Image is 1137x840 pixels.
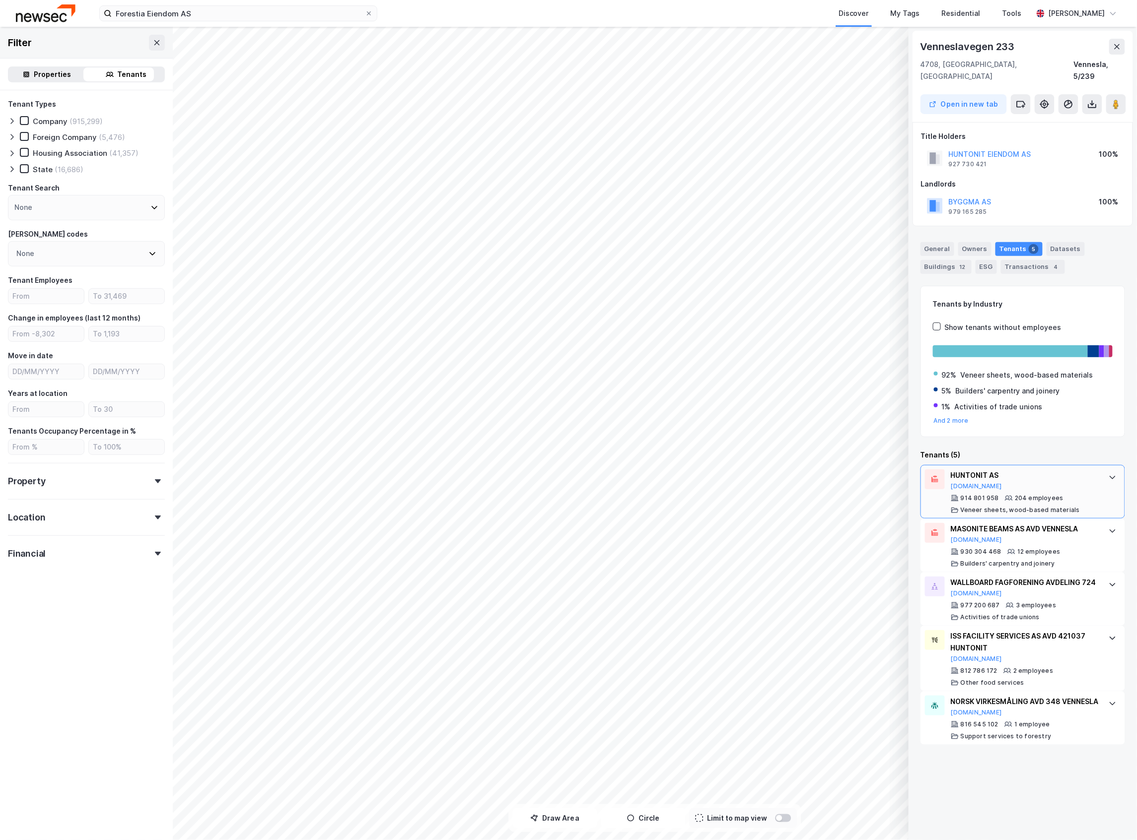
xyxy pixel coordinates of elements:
div: ISS FACILITY SERVICES AS AVD 421037 HUNTONIT [951,630,1099,654]
div: State [33,165,53,174]
div: Activities of trade unions [955,401,1043,413]
div: My Tags [891,7,920,19]
input: To 100% [89,440,164,454]
div: (16,686) [55,165,83,174]
div: Other food services [961,679,1024,687]
div: Title Holders [921,130,1125,142]
div: Foreign Company [33,132,97,142]
input: To 30 [89,402,164,417]
div: 1% [942,401,951,413]
div: None [16,248,34,259]
div: Support services to forestry [961,732,1052,740]
div: Years at location [8,388,68,399]
div: Move in date [8,350,53,362]
div: 914 801 958 [961,494,999,502]
div: 3 employees [1016,601,1056,609]
iframe: Chat Widget [1087,792,1137,840]
div: Vennesla, 5/239 [1073,59,1125,82]
div: Tenants [118,68,147,80]
input: To 1,193 [89,326,164,341]
input: To 31,469 [89,289,164,304]
button: And 2 more [934,417,969,425]
div: Company [33,117,68,126]
div: 2 employees [1013,667,1053,675]
div: 4708, [GEOGRAPHIC_DATA], [GEOGRAPHIC_DATA] [921,59,1073,82]
button: [DOMAIN_NAME] [951,655,1002,663]
div: Transactions [1001,260,1065,274]
div: Tenant Types [8,98,56,110]
div: Datasets [1047,242,1085,256]
div: Tenant Search [8,182,60,194]
div: 5 [1029,244,1039,254]
div: Activities of trade unions [961,613,1040,621]
div: Builders' carpentry and joinery [961,560,1055,568]
div: (41,357) [109,148,139,158]
div: 100% [1099,148,1119,160]
div: Veneer sheets, wood-based materials [961,506,1080,514]
div: Owners [958,242,992,256]
button: [DOMAIN_NAME] [951,482,1002,490]
button: [DOMAIN_NAME] [951,709,1002,716]
div: Location [8,512,45,523]
div: Landlords [921,178,1125,190]
div: Property [8,475,45,487]
button: [DOMAIN_NAME] [951,589,1002,597]
button: Draw Area [513,808,597,828]
div: Tenants by Industry [933,298,1113,310]
div: Tools [1002,7,1022,19]
div: MASONITE BEAMS AS AVD VENNESLA [951,523,1099,535]
button: Open in new tab [921,94,1007,114]
div: 92% [942,369,957,381]
div: Tenants [995,242,1043,256]
div: [PERSON_NAME] codes [8,228,88,240]
button: Circle [601,808,686,828]
div: Limit to map view [708,812,768,824]
div: 977 200 687 [961,601,1000,609]
div: 927 730 421 [949,160,987,168]
div: Buildings [921,260,972,274]
div: Filter [8,35,32,51]
button: [DOMAIN_NAME] [951,536,1002,544]
div: ESG [976,260,997,274]
div: 12 [958,262,968,272]
div: 100% [1099,196,1119,208]
input: From [8,289,84,304]
input: From [8,402,84,417]
div: Financial [8,548,46,560]
div: Kontrollprogram for chat [1087,792,1137,840]
div: HUNTONIT AS [951,469,1099,481]
div: 979 165 285 [949,208,987,216]
div: Builders' carpentry and joinery [956,385,1060,397]
div: 204 employees [1015,494,1064,502]
div: 12 employees [1017,548,1060,556]
div: Properties [34,68,71,80]
div: 816 545 102 [961,720,998,728]
div: 5% [942,385,952,397]
input: From -8,302 [8,326,84,341]
div: Tenant Employees [8,274,72,286]
div: Housing Association [33,148,107,158]
input: From % [8,440,84,454]
div: 930 304 468 [961,548,1001,556]
div: Veneer sheets, wood-based materials [961,369,1093,381]
div: (915,299) [70,117,103,126]
div: 1 employee [1014,720,1050,728]
div: Venneslavegen 233 [921,39,1017,55]
div: 4 [1051,262,1061,272]
div: Discover [839,7,869,19]
div: Tenants Occupancy Percentage in % [8,425,136,437]
div: (5,476) [99,132,125,142]
img: newsec-logo.f6e21ccffca1b3a03d2d.png [16,4,75,22]
div: Tenants (5) [921,449,1125,461]
input: Search by address, cadastre, landlords, tenants or people [112,6,365,21]
div: WALLBOARD FAGFORENING AVDELING 724 [951,577,1099,588]
div: NORSK VIRKESMÅLING AVD 348 VENNESLA [951,696,1099,708]
div: Show tenants without employees [945,322,1062,333]
div: 812 786 172 [961,667,997,675]
div: Change in employees (last 12 months) [8,312,141,324]
div: General [921,242,954,256]
input: DD/MM/YYYY [8,364,84,379]
div: None [14,201,32,213]
div: Residential [942,7,981,19]
div: [PERSON_NAME] [1049,7,1105,19]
